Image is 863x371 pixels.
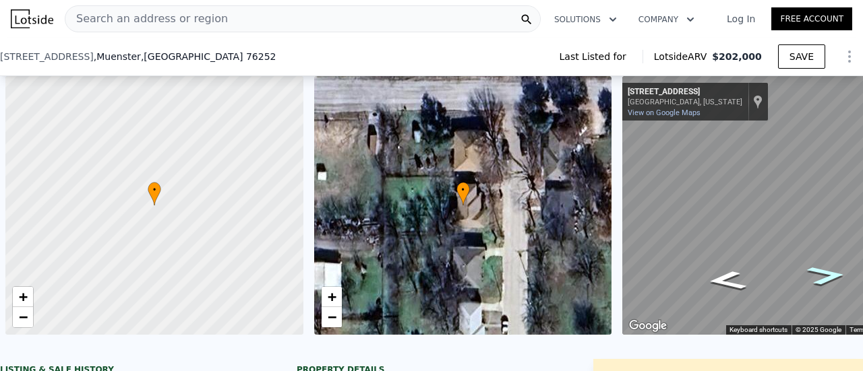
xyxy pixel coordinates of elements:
[327,308,336,325] span: −
[13,287,33,307] a: Zoom in
[628,87,742,98] div: [STREET_ADDRESS]
[19,288,28,305] span: +
[654,50,712,63] span: Lotside ARV
[778,44,825,69] button: SAVE
[730,325,787,335] button: Keyboard shortcuts
[690,267,763,295] path: Go South, N Oak St
[626,317,670,335] a: Open this area in Google Maps (opens a new window)
[322,307,342,327] a: Zoom out
[148,184,161,196] span: •
[141,51,276,62] span: , [GEOGRAPHIC_DATA] 76252
[19,308,28,325] span: −
[543,7,628,32] button: Solutions
[796,326,841,333] span: © 2025 Google
[628,98,742,106] div: [GEOGRAPHIC_DATA], [US_STATE]
[628,108,701,117] a: View on Google Maps
[65,11,228,27] span: Search an address or region
[626,317,670,335] img: Google
[148,182,161,205] div: •
[712,51,762,62] span: $202,000
[753,94,763,109] a: Show location on map
[11,9,53,28] img: Lotside
[94,50,276,63] span: , Muenster
[836,43,863,70] button: Show Options
[456,184,470,196] span: •
[456,182,470,205] div: •
[322,287,342,307] a: Zoom in
[771,7,852,30] a: Free Account
[790,261,863,290] path: Go North, N Oak St
[13,307,33,327] a: Zoom out
[711,12,771,26] a: Log In
[628,7,705,32] button: Company
[560,50,632,63] span: Last Listed for
[327,288,336,305] span: +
